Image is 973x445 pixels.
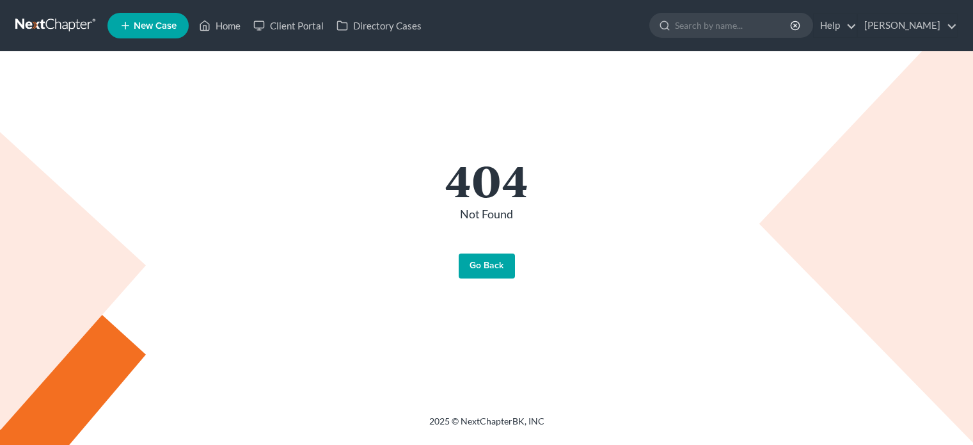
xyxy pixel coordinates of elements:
p: Not Found [135,206,839,223]
input: Search by name... [675,13,792,37]
a: Help [814,14,857,37]
a: Client Portal [247,14,330,37]
h1: 404 [135,158,839,201]
span: New Case [134,21,177,31]
a: Home [193,14,247,37]
a: Go Back [459,254,515,279]
div: 2025 © NextChapterBK, INC [122,415,851,438]
a: Directory Cases [330,14,428,37]
a: [PERSON_NAME] [858,14,957,37]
